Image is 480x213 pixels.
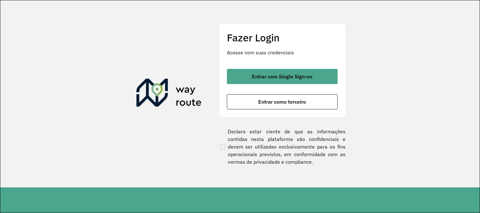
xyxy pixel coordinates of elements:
label: Declaro estar ciente de que as informações contidas nesta plataforma são confidenciais e devem se... [219,128,346,166]
button: button [227,94,338,109]
button: button [227,69,338,84]
span: Entrar com Single Sign-on [252,74,312,79]
p: Acesse com suas credenciais [227,49,338,56]
img: Roteirizador AmbevTech [136,79,202,109]
span: Entrar como terceiro [258,99,306,104]
h2: Fazer Login [227,32,338,44]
